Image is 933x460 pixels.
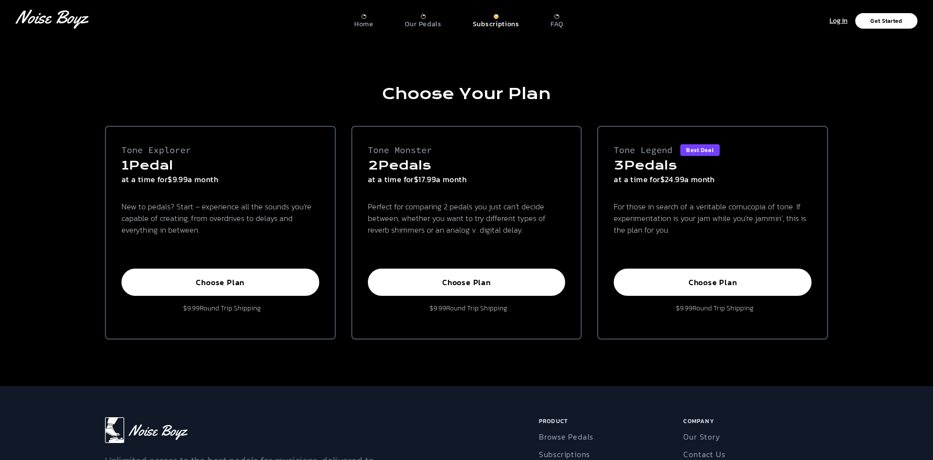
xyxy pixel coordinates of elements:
p: Tone Legend [614,141,673,159]
p: Subscriptions [473,20,519,29]
p: $ 9.99 Round Trip Shipping [426,304,507,313]
p: Home [354,20,374,29]
h6: Product [539,417,680,429]
p: Choose Plan [132,277,309,287]
p: Perfect for comparing 2 pedals you just can’t decide between, whether you want to try different t... [368,201,566,236]
a: Our Story [683,431,720,443]
button: Get Started [855,13,917,29]
button: Choose Plan [614,269,812,296]
p: Tone Monster [368,141,432,159]
p: Choose Plan [624,277,801,287]
p: Get Started [870,18,902,24]
h1: Choose Your Plan [105,85,828,102]
p: $ 9.99 Round Trip Shipping [672,304,754,313]
p: New to pedals? Start – experience all the sounds you’re capable of creating, from overdrives to d... [121,201,319,236]
p: Best Deal [686,147,714,153]
p: Our Pedals [405,20,442,29]
a: Subscriptions [539,448,590,460]
h3: 2 Pedal s [368,158,566,173]
a: Subscriptions [473,10,519,29]
p: $ 9.99 Round Trip Shipping [179,304,261,313]
a: Contact Us [683,448,725,460]
p: Choose Plan [379,277,555,287]
h3: 1 Pedal [121,158,319,173]
a: FAQ [551,10,564,29]
a: Home [354,10,374,29]
p: For those in search of a veritable cornucopia of tone. If experimentation is your jam while you’r... [614,201,812,236]
p: Log In [829,16,847,27]
p: FAQ [551,20,564,29]
p: at a time for $9.99 a month [121,173,319,185]
button: Choose Plan [368,269,566,296]
p: at a time for $24.99 a month [614,173,812,185]
h6: Company [683,417,824,429]
p: at a time for $17.99 a month [368,173,566,185]
a: Our Pedals [405,10,442,29]
a: Browse Pedals [539,431,593,443]
p: Tone Explorer [121,141,191,159]
h3: 3 Pedal s [614,158,812,173]
button: Choose Plan [121,269,319,296]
